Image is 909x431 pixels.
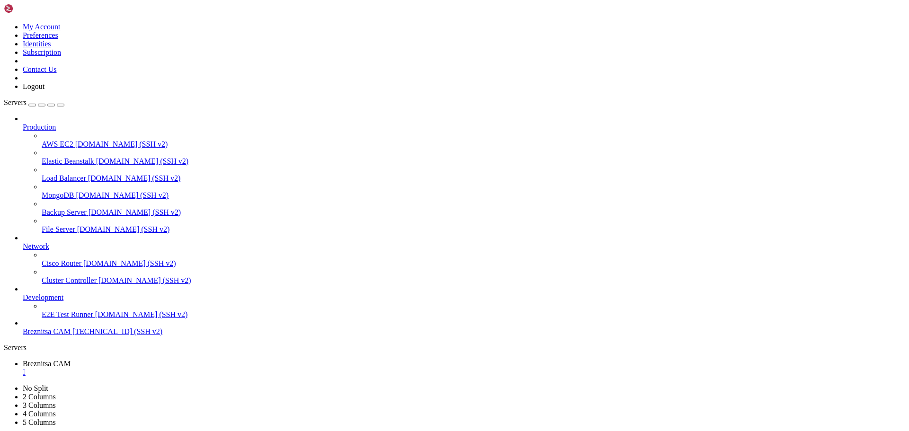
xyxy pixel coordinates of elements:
li: Elastic Beanstalk [DOMAIN_NAME] (SSH v2) [42,149,905,166]
span: [DOMAIN_NAME] (SSH v2) [83,259,176,267]
li: Development [23,285,905,319]
span: Development [23,293,63,301]
a: Contact Us [23,65,57,73]
a: File Server [DOMAIN_NAME] (SSH v2) [42,225,905,234]
div: Servers [4,343,905,352]
span: Load Balancer [42,174,86,182]
a: Cisco Router [DOMAIN_NAME] (SSH v2) [42,259,905,268]
a: AWS EC2 [DOMAIN_NAME] (SSH v2) [42,140,905,149]
a: MongoDB [DOMAIN_NAME] (SSH v2) [42,191,905,200]
li: Backup Server [DOMAIN_NAME] (SSH v2) [42,200,905,217]
span: E2E Test Runner [42,310,93,318]
li: MongoDB [DOMAIN_NAME] (SSH v2) [42,183,905,200]
span: [DOMAIN_NAME] (SSH v2) [75,140,168,148]
a: Breznitsa CAM [23,360,905,377]
a: Identities [23,40,51,48]
span: Network [23,242,49,250]
li: Cluster Controller [DOMAIN_NAME] (SSH v2) [42,268,905,285]
a: My Account [23,23,61,31]
span: [TECHNICAL_ID] (SSH v2) [72,327,162,335]
a:  [23,368,905,377]
a: No Split [23,384,48,392]
span: Cluster Controller [42,276,97,284]
span: Servers [4,98,27,106]
a: Load Balancer [DOMAIN_NAME] (SSH v2) [42,174,905,183]
a: Breznitsa CAM [TECHNICAL_ID] (SSH v2) [23,327,905,336]
span: [DOMAIN_NAME] (SSH v2) [98,276,191,284]
li: AWS EC2 [DOMAIN_NAME] (SSH v2) [42,132,905,149]
span: [DOMAIN_NAME] (SSH v2) [77,225,170,233]
li: Load Balancer [DOMAIN_NAME] (SSH v2) [42,166,905,183]
span: [DOMAIN_NAME] (SSH v2) [76,191,169,199]
a: Subscription [23,48,61,56]
li: File Server [DOMAIN_NAME] (SSH v2) [42,217,905,234]
li: Cisco Router [DOMAIN_NAME] (SSH v2) [42,251,905,268]
a: Development [23,293,905,302]
a: 5 Columns [23,418,56,426]
span: Cisco Router [42,259,81,267]
li: E2E Test Runner [DOMAIN_NAME] (SSH v2) [42,302,905,319]
span: [DOMAIN_NAME] (SSH v2) [89,208,181,216]
li: Network [23,234,905,285]
a: E2E Test Runner [DOMAIN_NAME] (SSH v2) [42,310,905,319]
span: Breznitsa CAM [23,360,71,368]
a: 3 Columns [23,401,56,409]
a: 2 Columns [23,393,56,401]
span: Backup Server [42,208,87,216]
span: MongoDB [42,191,74,199]
a: 4 Columns [23,410,56,418]
span: [DOMAIN_NAME] (SSH v2) [95,310,188,318]
span: AWS EC2 [42,140,73,148]
a: Servers [4,98,64,106]
img: Shellngn [4,4,58,13]
a: Network [23,242,905,251]
span: File Server [42,225,75,233]
a: Production [23,123,905,132]
span: [DOMAIN_NAME] (SSH v2) [96,157,189,165]
li: Breznitsa CAM [TECHNICAL_ID] (SSH v2) [23,319,905,336]
span: Elastic Beanstalk [42,157,94,165]
span: Production [23,123,56,131]
a: Backup Server [DOMAIN_NAME] (SSH v2) [42,208,905,217]
a: Logout [23,82,45,90]
li: Production [23,114,905,234]
span: [DOMAIN_NAME] (SSH v2) [88,174,181,182]
a: Cluster Controller [DOMAIN_NAME] (SSH v2) [42,276,905,285]
span: Breznitsa CAM [23,327,71,335]
a: Preferences [23,31,58,39]
a: Elastic Beanstalk [DOMAIN_NAME] (SSH v2) [42,157,905,166]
